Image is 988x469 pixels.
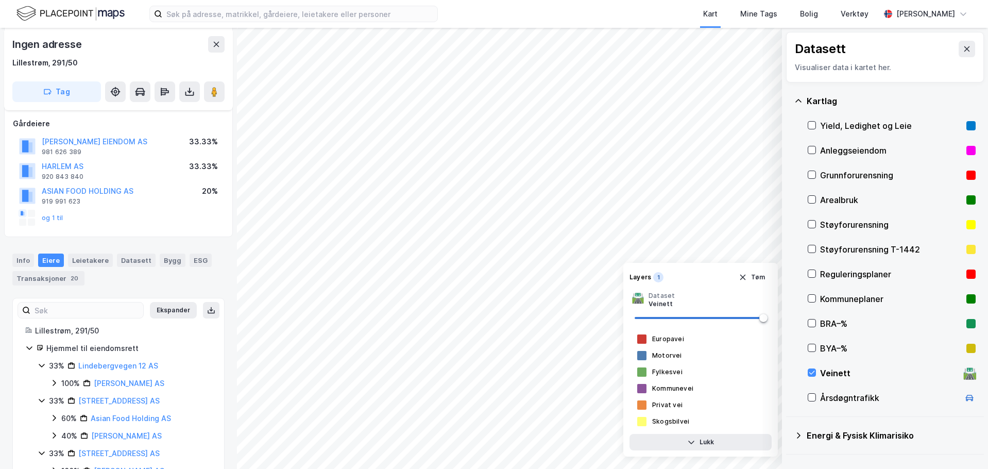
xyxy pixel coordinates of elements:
div: Bygg [160,254,185,267]
a: [STREET_ADDRESS] AS [78,396,160,405]
div: Reguleringsplaner [820,268,962,280]
div: 981 626 389 [42,148,81,156]
div: 33.33% [189,136,218,148]
div: 33.33% [189,160,218,173]
div: Motorvei [652,351,682,360]
button: Ekspander [150,302,197,319]
div: Kart [703,8,718,20]
img: logo.f888ab2527a4732fd821a326f86c7f29.svg [16,5,125,23]
div: [PERSON_NAME] [896,8,955,20]
div: Kommunevei [652,384,693,393]
div: Støyforurensning [820,219,962,231]
div: 33% [49,447,64,460]
div: Datasett [117,254,156,267]
button: Tøm [732,269,772,286]
div: Verktøy [841,8,868,20]
div: Veinett [649,300,675,308]
div: Gårdeiere [13,118,224,130]
div: Støyforurensning T-1442 [820,243,962,256]
div: 40% [61,430,77,442]
div: Kontrollprogram for chat [936,420,988,469]
div: Visualiser data i kartet her. [795,61,975,74]
div: Veinett [820,367,959,379]
input: Søk [30,303,143,318]
iframe: Chat Widget [936,420,988,469]
div: Arealbruk [820,194,962,206]
div: Datasett [795,41,846,57]
div: 20% [202,185,218,197]
a: Asian Food Holding AS [91,414,171,423]
div: Bolig [800,8,818,20]
a: Lindebergvegen 12 AS [78,361,158,370]
div: Eiere [38,254,64,267]
div: 60% [61,412,77,425]
div: ESG [190,254,212,267]
div: Info [12,254,34,267]
div: Privat vei [652,401,683,409]
div: Europavei [652,335,684,343]
button: Lukk [629,434,772,450]
div: 919 991 623 [42,197,80,206]
div: Skogsbilvei [652,417,689,426]
div: BYA–% [820,342,962,355]
a: [STREET_ADDRESS] AS [78,449,160,458]
div: 33% [49,360,64,372]
div: Hjemmel til eiendomsrett [46,342,212,355]
div: Grunnforurensning [820,169,962,181]
div: Transaksjoner [12,271,84,286]
div: Mine Tags [740,8,777,20]
div: Fylkesvei [652,368,683,376]
input: Søk på adresse, matrikkel, gårdeiere, leietakere eller personer [162,6,437,22]
div: 100% [61,377,80,390]
div: 🛣️ [632,292,644,308]
div: Anleggseiendom [820,144,962,157]
div: Dataset [649,292,675,300]
div: 20 [69,273,80,283]
div: Ingen adresse [12,36,83,53]
div: Kommuneplaner [820,293,962,305]
div: Lillestrøm, 291/50 [35,325,212,337]
div: Årsdøgntrafikk [820,392,959,404]
button: Tag [12,81,101,102]
div: Lillestrøm, 291/50 [12,57,78,69]
div: Yield, Ledighet og Leie [820,120,962,132]
div: 🛣️ [963,366,977,380]
div: 920 843 840 [42,173,83,181]
div: Leietakere [68,254,113,267]
div: Kartlag [807,95,976,107]
div: Energi & Fysisk Klimarisiko [807,429,976,442]
div: 33% [49,395,64,407]
div: 1 [653,272,663,282]
div: BRA–% [820,317,962,330]
a: [PERSON_NAME] AS [94,379,164,388]
div: Layers [629,273,651,281]
a: [PERSON_NAME] AS [91,431,162,440]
